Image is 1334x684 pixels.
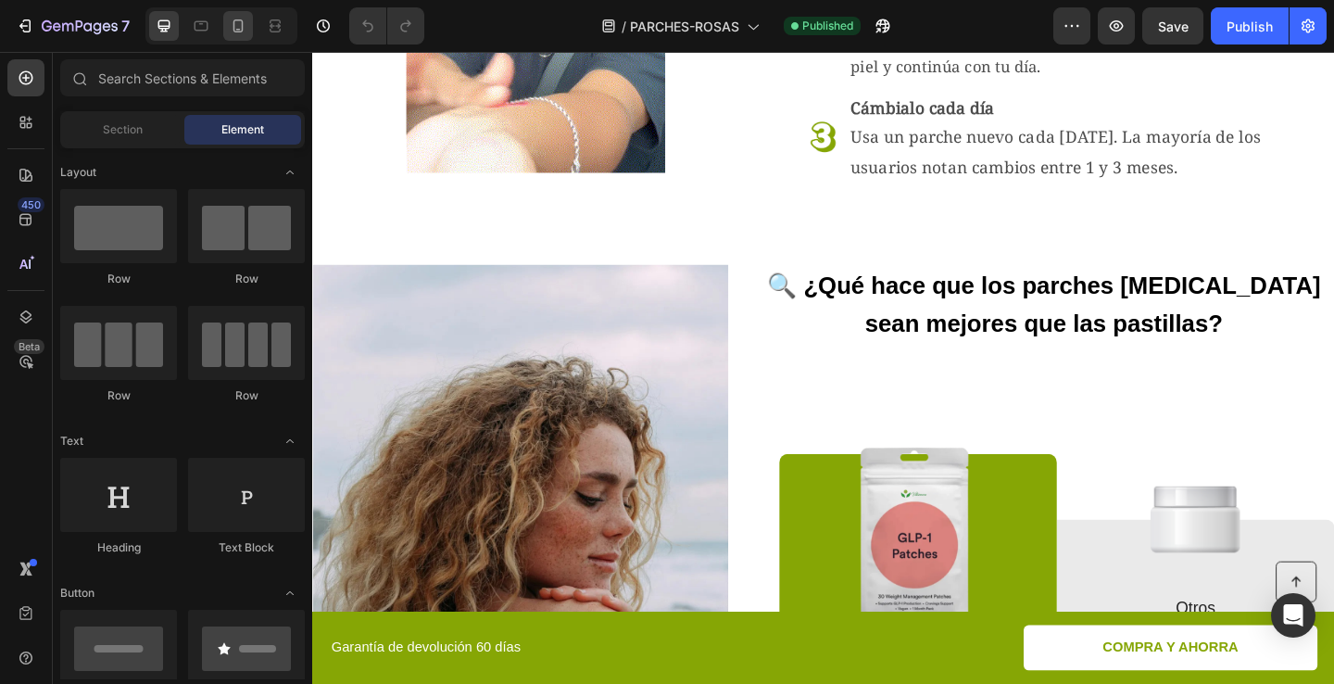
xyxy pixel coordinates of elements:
[121,15,130,37] p: 7
[221,121,264,138] span: Element
[522,396,795,668] img: gempages_579610625181745685-48bae50b-527c-46c8-8542-179f91f10dc5.png
[7,7,138,44] button: 7
[275,578,305,608] span: Toggle open
[1158,19,1189,34] span: Save
[622,17,626,36] span: /
[20,639,554,658] p: Garantía de devolución 60 días
[188,387,305,404] div: Row
[60,387,177,404] div: Row
[103,121,143,138] span: Section
[585,45,1076,141] p: Usa un parche nuevo cada [DATE]. La mayoría de los usuarios notan cambios entre 1 y 3 meses.
[1271,593,1315,638] div: Open Intercom Messenger
[60,585,94,602] span: Button
[349,7,424,44] div: Undo/Redo
[275,426,305,456] span: Toggle open
[312,52,1334,684] iframe: Design area
[1142,7,1203,44] button: Save
[1227,17,1273,36] div: Publish
[60,164,96,181] span: Layout
[774,624,1093,673] a: COMPRA Y AHORRA
[1211,7,1289,44] button: Publish
[275,158,305,187] span: Toggle open
[18,197,44,212] div: 450
[188,271,305,287] div: Row
[826,592,1095,619] p: Otros
[14,339,44,354] div: Beta
[860,639,1007,658] p: COMPRA Y AHORRA
[802,18,853,34] span: Published
[495,240,1097,310] strong: 🔍 ¿Qué hace que los parches [MEDICAL_DATA] sean mejores que las pastillas?
[60,433,83,450] span: Text
[60,59,305,96] input: Search Sections & Elements
[60,539,177,556] div: Heading
[585,49,742,73] strong: Cámbialo cada día
[538,76,573,110] img: gempages_579610625181745685-e1b59285-2fd9-4f16-be4e-47791f47a9d4.png
[912,473,1009,545] img: gempages_579610625181745685-2e181f41-0b46-4921-b7a7-e0535f6c99de.png
[630,17,739,36] span: PARCHES-ROSAS
[188,539,305,556] div: Text Block
[60,271,177,287] div: Row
